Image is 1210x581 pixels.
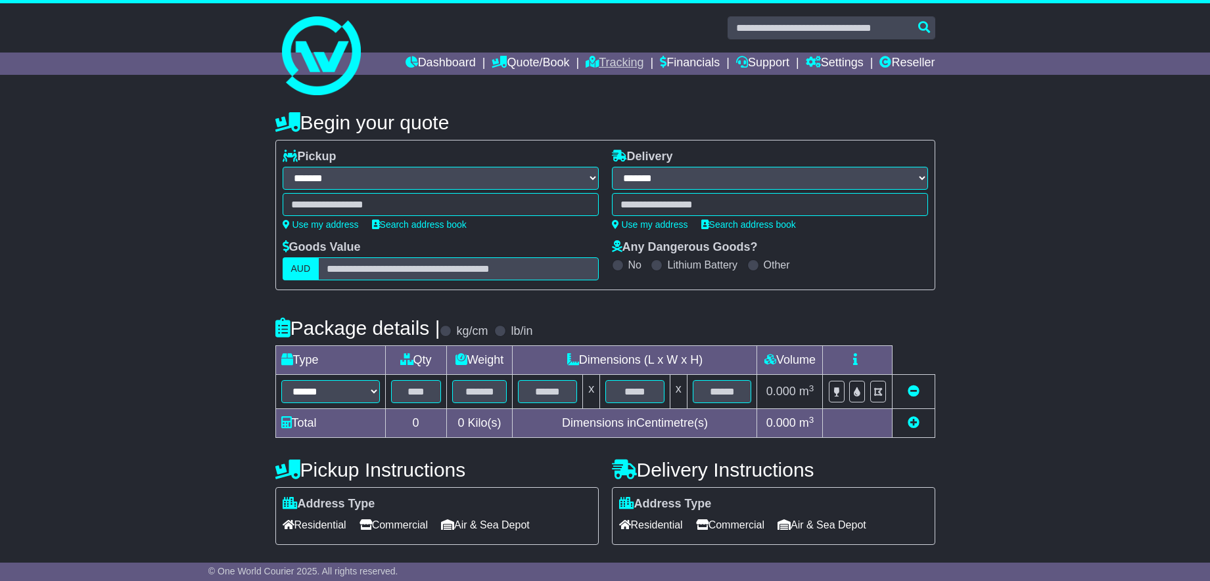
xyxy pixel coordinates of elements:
a: Quote/Book [492,53,569,75]
label: AUD [283,257,319,280]
label: lb/in [511,324,532,339]
label: Goods Value [283,240,361,255]
span: Air & Sea Depot [778,515,866,535]
label: No [628,259,641,271]
span: Commercial [360,515,428,535]
td: x [670,375,687,409]
label: Other [764,259,790,271]
span: 0.000 [766,416,796,429]
label: Delivery [612,150,673,164]
span: Residential [619,515,683,535]
h4: Package details | [275,317,440,339]
span: m [799,385,814,398]
a: Dashboard [406,53,476,75]
sup: 3 [809,383,814,393]
span: © One World Courier 2025. All rights reserved. [208,566,398,576]
h4: Delivery Instructions [612,459,935,481]
td: Volume [757,346,823,375]
h4: Begin your quote [275,112,935,133]
td: Total [275,409,385,438]
a: Add new item [908,416,919,429]
span: Residential [283,515,346,535]
span: m [799,416,814,429]
span: Air & Sea Depot [441,515,530,535]
span: 0 [457,416,464,429]
a: Search address book [372,219,467,230]
td: Type [275,346,385,375]
span: Commercial [696,515,764,535]
label: Address Type [283,497,375,511]
td: Weight [446,346,513,375]
a: Settings [806,53,864,75]
a: Tracking [586,53,643,75]
a: Support [736,53,789,75]
label: kg/cm [456,324,488,339]
td: Dimensions in Centimetre(s) [513,409,757,438]
td: 0 [385,409,446,438]
sup: 3 [809,415,814,425]
a: Reseller [879,53,935,75]
td: x [583,375,600,409]
a: Remove this item [908,385,919,398]
td: Dimensions (L x W x H) [513,346,757,375]
a: Use my address [612,219,688,230]
h4: Pickup Instructions [275,459,599,481]
td: Qty [385,346,446,375]
a: Use my address [283,219,359,230]
a: Search address book [701,219,796,230]
label: Address Type [619,497,712,511]
label: Any Dangerous Goods? [612,240,758,255]
td: Kilo(s) [446,409,513,438]
a: Financials [660,53,720,75]
label: Pickup [283,150,337,164]
span: 0.000 [766,385,796,398]
label: Lithium Battery [667,259,737,271]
